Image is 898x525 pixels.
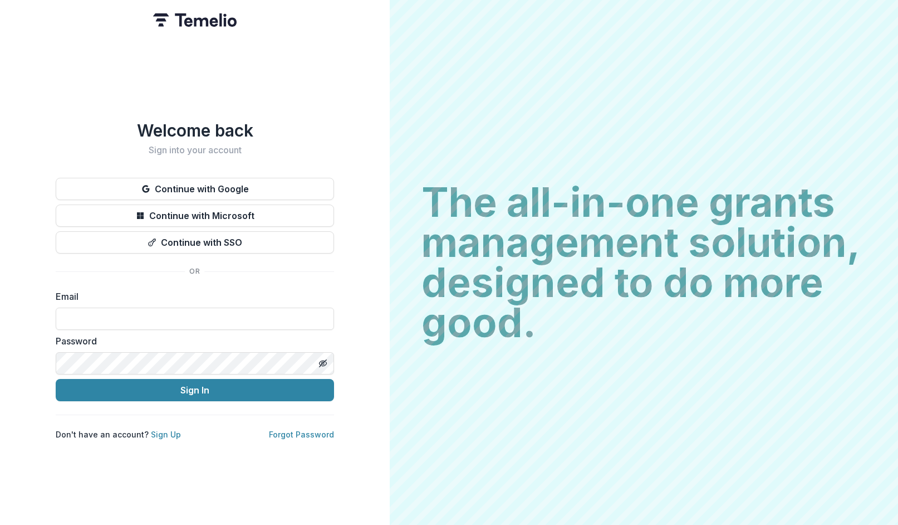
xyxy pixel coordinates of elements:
[56,178,334,200] button: Continue with Google
[151,430,181,439] a: Sign Up
[314,354,332,372] button: Toggle password visibility
[56,120,334,140] h1: Welcome back
[56,231,334,254] button: Continue with SSO
[153,13,237,27] img: Temelio
[56,379,334,401] button: Sign In
[56,334,327,348] label: Password
[56,145,334,155] h2: Sign into your account
[56,429,181,440] p: Don't have an account?
[56,290,327,303] label: Email
[56,205,334,227] button: Continue with Microsoft
[269,430,334,439] a: Forgot Password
